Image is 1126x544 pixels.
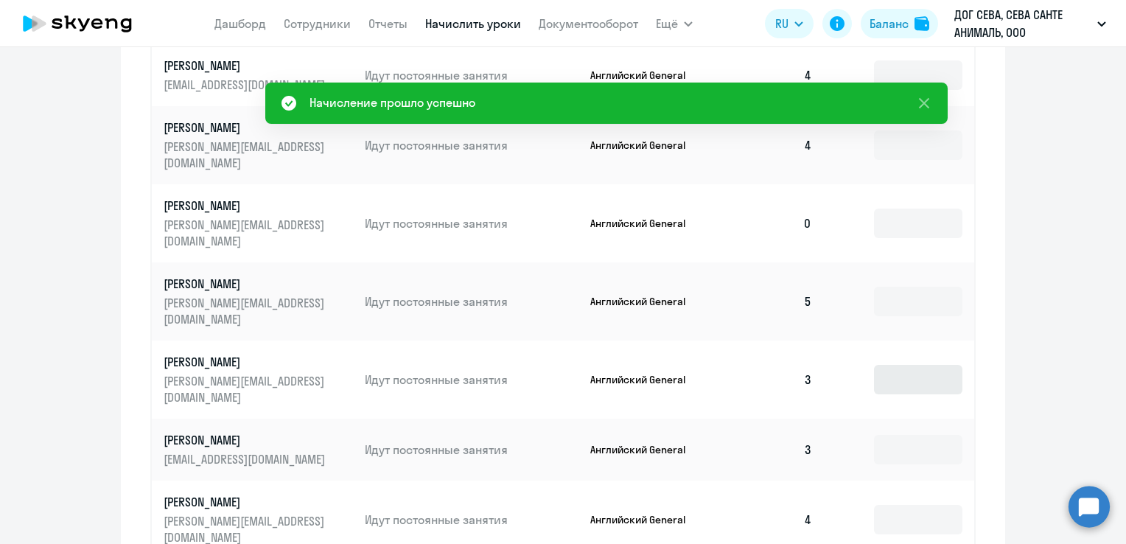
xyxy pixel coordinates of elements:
[164,198,353,249] a: [PERSON_NAME][PERSON_NAME][EMAIL_ADDRESS][DOMAIN_NAME]
[915,16,929,31] img: balance
[164,276,329,292] p: [PERSON_NAME]
[164,432,329,448] p: [PERSON_NAME]
[164,139,329,171] p: [PERSON_NAME][EMAIL_ADDRESS][DOMAIN_NAME]
[721,184,824,262] td: 0
[164,354,353,405] a: [PERSON_NAME][PERSON_NAME][EMAIL_ADDRESS][DOMAIN_NAME]
[954,6,1091,41] p: ДОГ СЕВА, СЕВА САНТЕ АНИМАЛЬ, ООО
[164,119,329,136] p: [PERSON_NAME]
[656,9,693,38] button: Ещё
[590,295,701,308] p: Английский General
[365,215,578,231] p: Идут постоянные занятия
[870,15,909,32] div: Баланс
[164,295,329,327] p: [PERSON_NAME][EMAIL_ADDRESS][DOMAIN_NAME]
[164,354,329,370] p: [PERSON_NAME]
[861,9,938,38] button: Балансbalance
[284,16,351,31] a: Сотрудники
[365,512,578,528] p: Идут постоянные занятия
[365,137,578,153] p: Идут постоянные занятия
[721,341,824,419] td: 3
[164,119,353,171] a: [PERSON_NAME][PERSON_NAME][EMAIL_ADDRESS][DOMAIN_NAME]
[721,419,824,481] td: 3
[164,276,353,327] a: [PERSON_NAME][PERSON_NAME][EMAIL_ADDRESS][DOMAIN_NAME]
[368,16,408,31] a: Отчеты
[775,15,788,32] span: RU
[765,9,814,38] button: RU
[164,77,329,93] p: [EMAIL_ADDRESS][DOMAIN_NAME]
[721,44,824,106] td: 4
[590,217,701,230] p: Английский General
[656,15,678,32] span: Ещё
[214,16,266,31] a: Дашборд
[164,494,329,510] p: [PERSON_NAME]
[539,16,638,31] a: Документооборот
[590,139,701,152] p: Английский General
[721,262,824,341] td: 5
[365,372,578,388] p: Идут постоянные занятия
[365,293,578,310] p: Идут постоянные занятия
[164,373,329,405] p: [PERSON_NAME][EMAIL_ADDRESS][DOMAIN_NAME]
[721,106,824,184] td: 4
[365,442,578,458] p: Идут постоянные занятия
[164,451,329,467] p: [EMAIL_ADDRESS][DOMAIN_NAME]
[164,198,329,214] p: [PERSON_NAME]
[590,513,701,526] p: Английский General
[164,57,353,93] a: [PERSON_NAME][EMAIL_ADDRESS][DOMAIN_NAME]
[164,217,329,249] p: [PERSON_NAME][EMAIL_ADDRESS][DOMAIN_NAME]
[947,6,1113,41] button: ДОГ СЕВА, СЕВА САНТЕ АНИМАЛЬ, ООО
[164,432,353,467] a: [PERSON_NAME][EMAIL_ADDRESS][DOMAIN_NAME]
[310,94,475,111] div: Начисление прошло успешно
[590,373,701,386] p: Английский General
[425,16,521,31] a: Начислить уроки
[164,57,329,74] p: [PERSON_NAME]
[590,443,701,456] p: Английский General
[590,69,701,82] p: Английский General
[365,67,578,83] p: Идут постоянные занятия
